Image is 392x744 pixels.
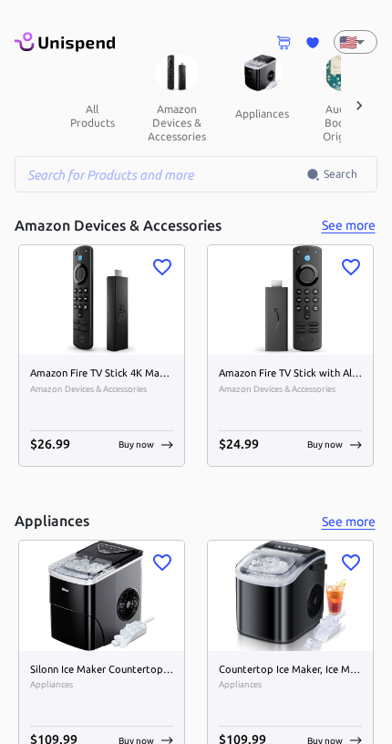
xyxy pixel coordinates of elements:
[30,382,173,397] span: Amazon Devices & Accessories
[30,677,173,692] span: Appliances
[155,55,199,91] img: Amazon Devices & Accessories
[219,677,362,692] span: Appliances
[19,245,184,356] img: Amazon Fire TV Stick 4K Max streaming device, Wi-Fi 6, Alexa Voice Remote (includes TV controls) ...
[219,437,259,451] span: $ 24.99
[324,165,357,183] span: Search
[319,511,377,533] button: See more
[208,245,373,356] img: Amazon Fire TV Stick with Alexa Voice Remote (includes TV controls), free &amp; live TV without c...
[208,541,373,651] img: Countertop Ice Maker, Ice Maker Machine 6 Mins 9 Bullet Ice, 26.5lbs/24Hrs, Portable Ice Maker Ma...
[15,156,306,192] input: Search for Products and more
[15,216,222,235] h5: Amazon Devices & Accessories
[319,214,377,237] button: See more
[242,55,284,91] img: Appliances
[72,55,113,91] img: ALL PRODUCTS
[119,438,154,451] p: Buy now
[221,91,304,135] button: appliances
[15,511,89,531] h5: Appliances
[30,662,173,678] h6: Silonn Ice Maker Countertop, 9 Cubes Ready in 6 Mins, 26lbs in 24Hrs, Self-Cleaning Ice Machine w...
[51,91,133,140] button: all products
[339,31,348,53] p: 🇺🇸
[304,91,386,154] button: audible books & originals
[30,366,173,382] h6: Amazon Fire TV Stick 4K Max streaming device, Wi-Fi 6, Alexa Voice Remote (includes TV controls)
[219,382,362,397] span: Amazon Devices & Accessories
[334,30,377,54] div: 🇺🇸
[30,437,70,451] span: $ 26.99
[325,55,366,91] img: Audible Books & Originals
[219,662,362,678] h6: Countertop Ice Maker, Ice Maker Machine 6 Mins 9 Bullet Ice, 26.5lbs/24Hrs, Portable Ice Maker Ma...
[219,366,362,382] h6: Amazon Fire TV Stick with Alexa Voice Remote (includes TV controls), free &amp; live TV without c...
[133,91,221,154] button: amazon devices & accessories
[307,438,343,451] p: Buy now
[19,541,184,651] img: Silonn Ice Maker Countertop, 9 Cubes Ready in 6 Mins, 26lbs in 24Hrs, Self-Cleaning Ice Machine w...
